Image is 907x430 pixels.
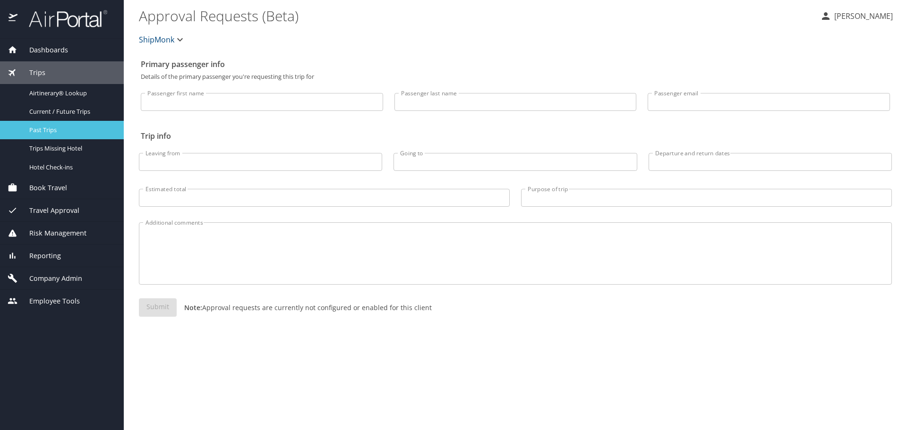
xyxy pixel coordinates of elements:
p: Details of the primary passenger you're requesting this trip for [141,74,890,80]
span: Hotel Check-ins [29,163,112,172]
strong: Note: [184,303,202,312]
h2: Trip info [141,128,890,143]
span: Risk Management [17,228,86,238]
img: icon-airportal.png [9,9,18,28]
h1: Approval Requests (Beta) [139,1,813,30]
p: [PERSON_NAME] [831,10,893,22]
span: Company Admin [17,273,82,284]
button: ShipMonk [135,30,189,49]
span: Employee Tools [17,296,80,306]
span: Trips [17,67,45,78]
span: Reporting [17,251,61,261]
span: Past Trips [29,126,112,135]
span: Current / Future Trips [29,107,112,116]
span: ShipMonk [139,33,174,46]
span: Travel Approval [17,205,79,216]
span: Trips Missing Hotel [29,144,112,153]
img: airportal-logo.png [18,9,107,28]
span: Book Travel [17,183,67,193]
h2: Primary passenger info [141,57,890,72]
span: Airtinerary® Lookup [29,89,112,98]
span: Dashboards [17,45,68,55]
p: Approval requests are currently not configured or enabled for this client [177,303,432,312]
button: [PERSON_NAME] [816,8,897,25]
